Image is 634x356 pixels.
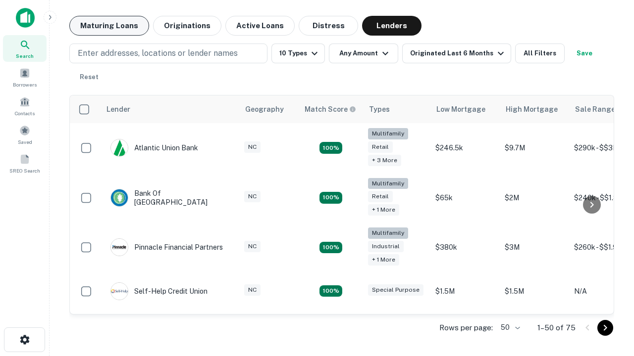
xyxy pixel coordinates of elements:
td: $380k [430,222,500,272]
th: Types [363,95,430,123]
div: Matching Properties: 11, hasApolloMatch: undefined [319,285,342,297]
div: 50 [497,320,522,335]
div: Self-help Credit Union [110,282,208,300]
div: Matching Properties: 10, hasApolloMatch: undefined [319,142,342,154]
div: Atlantic Union Bank [110,139,198,157]
a: Saved [3,121,47,148]
div: + 1 more [368,204,399,216]
span: SREO Search [9,167,40,175]
div: Low Mortgage [436,103,485,115]
td: $65k [430,173,500,223]
img: picture [111,189,128,206]
th: High Mortgage [500,95,569,123]
th: Capitalize uses an advanced AI algorithm to match your search with the best lender. The match sco... [299,95,363,123]
div: Multifamily [368,227,408,239]
td: $2M [500,173,569,223]
span: Search [16,52,34,60]
div: Matching Properties: 13, hasApolloMatch: undefined [319,242,342,254]
button: All Filters [515,44,565,63]
div: + 3 more [368,155,401,166]
th: Lender [101,95,239,123]
button: 10 Types [271,44,325,63]
button: Originated Last 6 Months [402,44,511,63]
div: Retail [368,141,393,153]
div: Multifamily [368,128,408,139]
div: NC [244,241,261,252]
button: Any Amount [329,44,398,63]
div: NC [244,284,261,296]
img: picture [111,283,128,300]
td: $1.5M [500,272,569,310]
button: Save your search to get updates of matches that match your search criteria. [569,44,600,63]
p: 1–50 of 75 [537,322,576,334]
td: $9.7M [500,123,569,173]
a: Contacts [3,92,47,119]
div: NC [244,191,261,202]
div: Industrial [368,241,404,252]
th: Geography [239,95,299,123]
div: Special Purpose [368,284,423,296]
div: Pinnacle Financial Partners [110,238,223,256]
a: Search [3,35,47,62]
div: Matching Properties: 17, hasApolloMatch: undefined [319,192,342,204]
div: Sale Range [575,103,615,115]
button: Lenders [362,16,422,36]
th: Low Mortgage [430,95,500,123]
div: Multifamily [368,178,408,189]
button: Reset [73,67,105,87]
div: Lender [106,103,130,115]
p: Rows per page: [439,322,493,334]
div: Geography [245,103,284,115]
div: Retail [368,191,393,202]
div: Capitalize uses an advanced AI algorithm to match your search with the best lender. The match sco... [305,104,356,115]
button: Enter addresses, locations or lender names [69,44,267,63]
button: Go to next page [597,320,613,336]
button: Distress [299,16,358,36]
div: Originated Last 6 Months [410,47,507,59]
a: SREO Search [3,150,47,177]
img: picture [111,239,128,256]
div: NC [244,141,261,153]
img: capitalize-icon.png [16,8,35,28]
span: Borrowers [13,81,37,89]
button: Active Loans [225,16,295,36]
h6: Match Score [305,104,354,115]
span: Contacts [15,109,35,117]
button: Maturing Loans [69,16,149,36]
td: $3M [500,222,569,272]
span: Saved [18,138,32,146]
img: picture [111,139,128,156]
div: High Mortgage [506,103,558,115]
div: + 1 more [368,254,399,266]
div: Types [369,103,390,115]
a: Borrowers [3,64,47,90]
p: Enter addresses, locations or lender names [78,47,238,59]
iframe: Chat Widget [584,277,634,324]
div: Bank Of [GEOGRAPHIC_DATA] [110,189,229,207]
button: Originations [153,16,221,36]
td: $1.5M [430,272,500,310]
td: $246.5k [430,123,500,173]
